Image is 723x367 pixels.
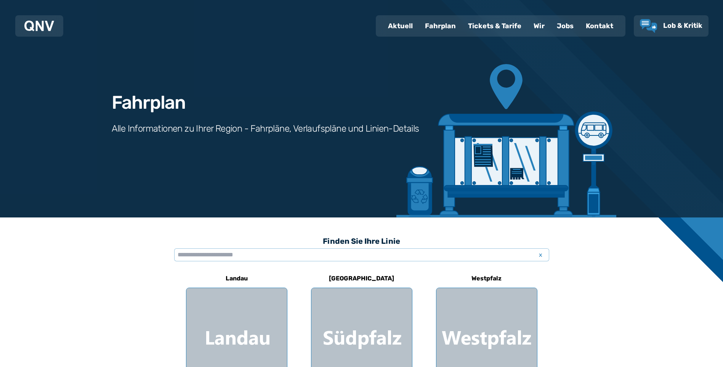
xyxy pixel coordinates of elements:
span: x [535,250,546,259]
h1: Fahrplan [112,93,186,112]
img: QNV Logo [24,21,54,31]
a: Tickets & Tarife [462,16,527,36]
a: Aktuell [382,16,419,36]
a: Jobs [551,16,580,36]
a: Lob & Kritik [640,19,702,33]
h3: Alle Informationen zu Ihrer Region - Fahrpläne, Verlaufspläne und Linien-Details [112,122,419,135]
a: QNV Logo [24,18,54,34]
h6: Landau [223,272,251,285]
a: Wir [527,16,551,36]
span: Lob & Kritik [663,21,702,30]
a: Fahrplan [419,16,462,36]
h6: Westpfalz [468,272,505,285]
a: Kontakt [580,16,619,36]
h3: Finden Sie Ihre Linie [174,233,549,249]
h6: [GEOGRAPHIC_DATA] [326,272,397,285]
